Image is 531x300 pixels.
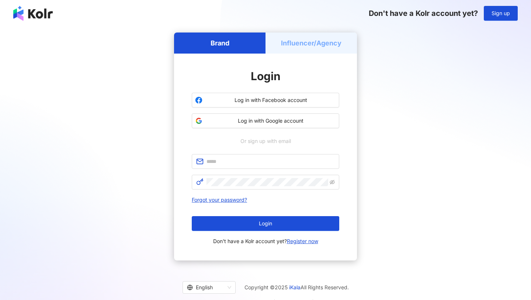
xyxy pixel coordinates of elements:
span: eye-invisible [330,180,335,185]
button: Login [192,216,339,231]
span: Login [259,221,272,226]
span: Login [251,69,281,83]
button: Log in with Facebook account [192,93,339,108]
button: Sign up [484,6,518,21]
span: Or sign up with email [235,137,296,145]
span: Copyright © 2025 All Rights Reserved. [244,283,349,292]
span: Log in with Facebook account [205,96,336,104]
h5: Brand [211,38,229,48]
span: Don't have a Kolr account yet? [369,9,478,18]
a: iKala [289,284,301,290]
span: Log in with Google account [205,117,336,125]
img: logo [13,6,53,21]
span: Don't have a Kolr account yet? [213,237,318,246]
h5: Influencer/Agency [281,38,341,48]
a: Register now [287,238,318,244]
div: English [187,282,225,293]
a: Forgot your password? [192,197,247,203]
span: Sign up [492,10,510,16]
button: Log in with Google account [192,113,339,128]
